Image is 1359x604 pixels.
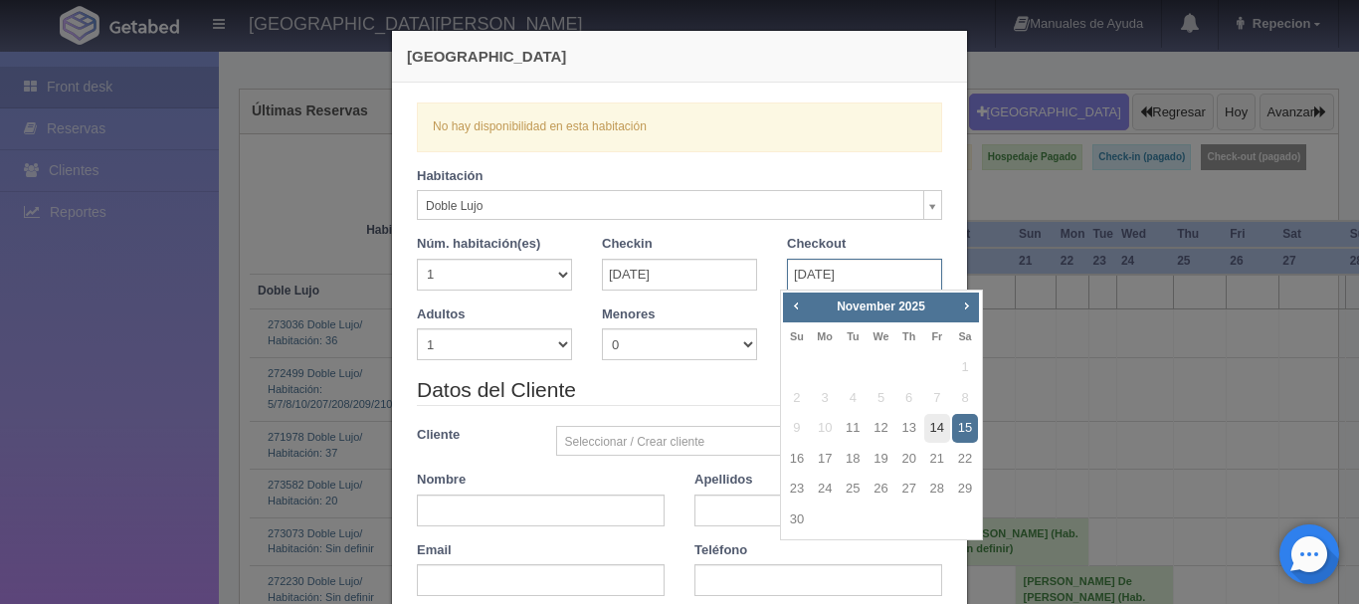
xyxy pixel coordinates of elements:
label: Apellidos [694,471,753,490]
label: Habitación [417,167,483,186]
input: DD-MM-AAAA [787,259,942,291]
h4: [GEOGRAPHIC_DATA] [407,46,952,67]
a: 21 [924,445,950,474]
input: DD-MM-AAAA [602,259,757,291]
a: 15 [952,414,978,443]
span: 1 [952,353,978,382]
a: 16 [784,445,810,474]
label: Núm. habitación(es) [417,235,540,254]
a: 27 [896,475,922,503]
a: 26 [868,475,893,503]
legend: Datos del Cliente [417,375,942,406]
span: Prev [788,298,804,313]
a: 22 [952,445,978,474]
a: 11 [840,414,866,443]
a: 19 [868,445,893,474]
a: Doble Lujo [417,190,942,220]
span: Doble Lujo [426,191,915,221]
a: 28 [924,475,950,503]
a: 24 [812,475,838,503]
span: 8 [952,384,978,413]
a: 17 [812,445,838,474]
span: Monday [817,330,833,342]
a: 13 [896,414,922,443]
a: 18 [840,445,866,474]
a: Next [956,295,978,316]
a: 25 [840,475,866,503]
span: Seleccionar / Crear cliente [565,427,916,457]
span: Wednesday [873,330,888,342]
span: 9 [784,414,810,443]
span: 2025 [898,300,925,313]
div: No hay disponibilidad en esta habitación [417,102,942,151]
span: 7 [924,384,950,413]
a: 12 [868,414,893,443]
label: Cliente [402,426,541,445]
span: 6 [896,384,922,413]
a: 30 [784,505,810,534]
span: Next [958,298,974,313]
span: 3 [812,384,838,413]
span: Tuesday [847,330,859,342]
a: Prev [785,295,807,316]
span: 4 [840,384,866,413]
span: 10 [812,414,838,443]
label: Email [417,541,452,560]
label: Checkout [787,235,846,254]
label: Nombre [417,471,466,490]
label: Menores [602,305,655,324]
a: Seleccionar / Crear cliente [556,426,943,456]
span: 5 [868,384,893,413]
a: 20 [896,445,922,474]
a: 29 [952,475,978,503]
span: Sunday [790,330,804,342]
span: 2 [784,384,810,413]
a: 14 [924,414,950,443]
span: November [837,300,895,313]
label: Adultos [417,305,465,324]
span: Friday [931,330,942,342]
span: Saturday [958,330,971,342]
label: Teléfono [694,541,747,560]
label: Checkin [602,235,653,254]
a: 23 [784,475,810,503]
span: Thursday [902,330,915,342]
